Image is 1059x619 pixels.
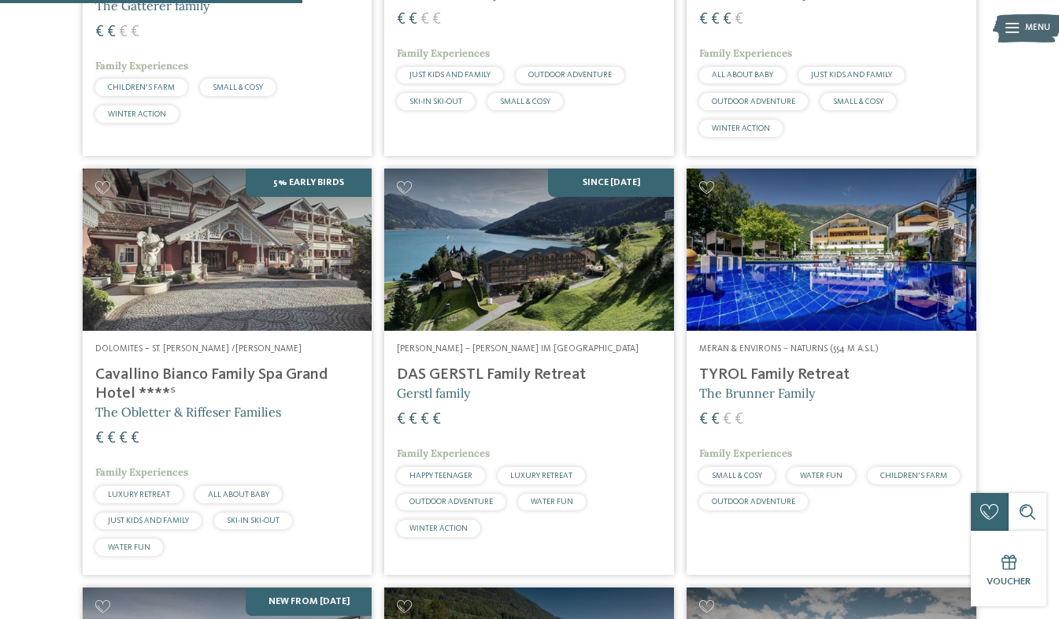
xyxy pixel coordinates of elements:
span: € [131,431,139,447]
span: LUXURY RETREAT [510,472,572,480]
span: € [107,431,116,447]
img: Looking for family hotels? Find the best ones here! [384,169,674,332]
span: Family Experiences [397,447,490,460]
span: [PERSON_NAME] – [PERSON_NAME] im [GEOGRAPHIC_DATA] [397,344,639,354]
span: SKI-IN SKI-OUT [227,517,280,524]
span: WINTER ACTION [108,110,166,118]
span: € [735,12,743,28]
span: € [409,12,417,28]
span: SMALL & COSY [500,98,550,106]
span: The Obletter & Riffeser Families [95,404,281,420]
span: € [723,12,731,28]
span: € [119,431,128,447]
span: JUST KIDS AND FAMILY [108,517,189,524]
span: SMALL & COSY [712,472,762,480]
span: JUST KIDS AND FAMILY [409,71,491,79]
span: CHILDREN’S FARM [880,472,947,480]
a: Looking for family hotels? Find the best ones here! SINCE [DATE] [PERSON_NAME] – [PERSON_NAME] im... [384,169,674,575]
span: € [699,12,708,28]
span: € [95,431,104,447]
span: SMALL & COSY [833,98,883,106]
span: Family Experiences [699,447,792,460]
span: HAPPY TEENAGER [409,472,472,480]
img: Familien Wellness Residence Tyrol **** [687,169,976,332]
img: Family Spa Grand Hotel Cavallino Bianco ****ˢ [83,169,372,332]
span: WATER FUN [531,498,573,506]
span: CHILDREN’S FARM [108,83,175,91]
h4: TYROL Family Retreat [699,365,964,384]
span: ALL ABOUT BABY [208,491,269,499]
span: OUTDOOR ADVENTURE [409,498,493,506]
span: € [397,412,405,428]
span: € [397,12,405,28]
span: The Brunner Family [699,385,815,401]
span: WATER FUN [108,543,150,551]
span: € [711,412,720,428]
span: € [420,412,429,428]
span: € [723,412,731,428]
span: € [432,412,441,428]
span: Dolomites – St. [PERSON_NAME] /[PERSON_NAME] [95,344,302,354]
span: € [432,12,441,28]
span: Voucher [987,576,1031,587]
a: Voucher [971,531,1046,606]
span: € [95,24,104,40]
span: Family Experiences [699,46,792,60]
span: € [711,12,720,28]
span: WATER FUN [800,472,842,480]
span: SKI-IN SKI-OUT [409,98,462,106]
span: SMALL & COSY [213,83,263,91]
span: OUTDOOR ADVENTURE [712,498,795,506]
span: Family Experiences [95,59,188,72]
span: € [107,24,116,40]
span: Family Experiences [397,46,490,60]
span: Family Experiences [95,465,188,479]
span: € [699,412,708,428]
h4: Cavallino Bianco Family Spa Grand Hotel ****ˢ [95,365,360,403]
span: Meran & Environs – Naturns (554 m a.s.l.) [699,344,879,354]
span: € [119,24,128,40]
a: Looking for family hotels? Find the best ones here! Meran & Environs – Naturns (554 m a.s.l.) TYR... [687,169,976,575]
span: OUTDOOR ADVENTURE [712,98,795,106]
span: WINTER ACTION [409,524,468,532]
span: € [735,412,743,428]
span: JUST KIDS AND FAMILY [811,71,892,79]
span: € [131,24,139,40]
span: LUXURY RETREAT [108,491,170,499]
span: € [409,412,417,428]
h4: DAS GERSTL Family Retreat [397,365,661,384]
a: Looking for family hotels? Find the best ones here! 5% Early Birds Dolomites – St. [PERSON_NAME] ... [83,169,372,575]
span: WINTER ACTION [712,124,770,132]
span: € [420,12,429,28]
span: ALL ABOUT BABY [712,71,773,79]
span: OUTDOOR ADVENTURE [528,71,612,79]
span: Gerstl family [397,385,470,401]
